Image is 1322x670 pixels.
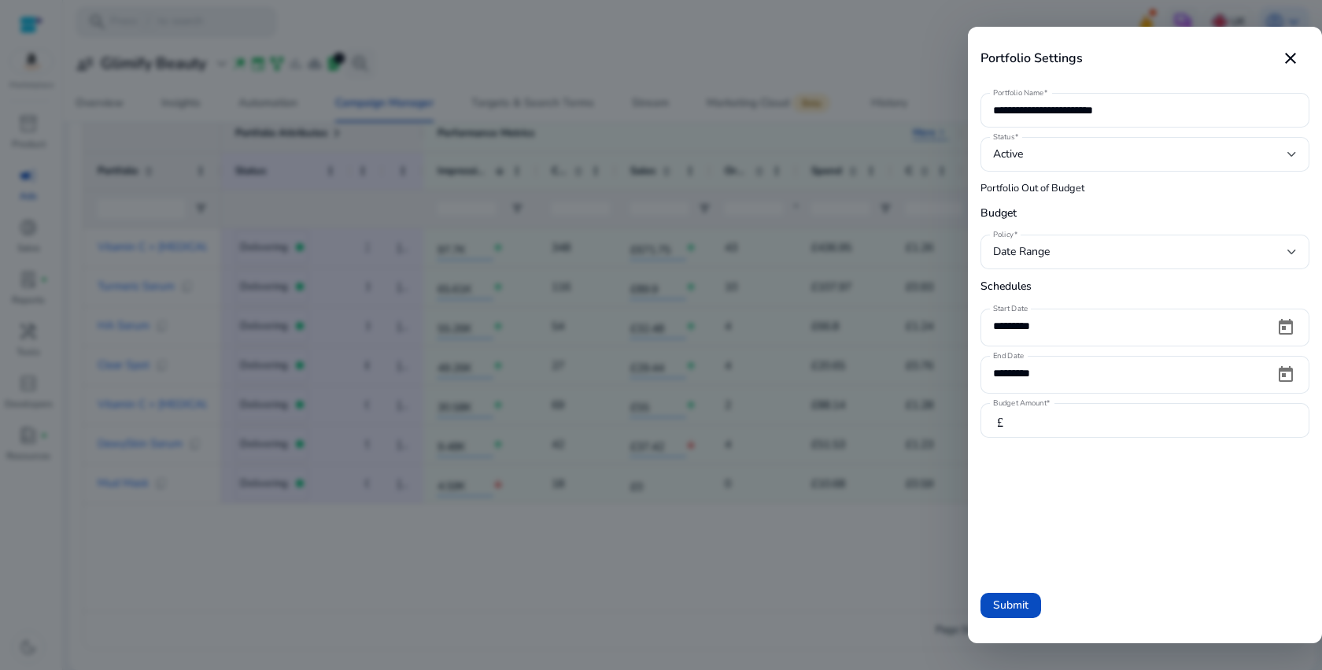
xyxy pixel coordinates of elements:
[1267,309,1305,346] button: Open calendar
[993,87,1044,98] mat-label: Portfolio Name
[980,593,1041,618] button: Submit
[993,244,1050,259] span: Date Range
[980,279,1309,294] h5: Schedules
[1281,49,1300,68] mat-icon: close
[993,398,1047,409] mat-label: Budget Amount
[1272,39,1309,77] button: close dialog
[993,303,1028,314] mat-label: Start Date
[980,205,1309,221] h5: Budget
[980,90,1309,568] form: Portfolio Out of Budget
[993,131,1014,143] mat-label: Status
[993,350,1024,361] mat-label: End Date
[982,414,1018,427] mat-icon: £
[1267,356,1305,394] button: Open calendar
[993,230,1014,241] mat-label: Policy
[993,146,1023,161] span: Active
[993,597,1028,613] span: Submit
[980,51,1083,66] h4: Portfolio Settings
